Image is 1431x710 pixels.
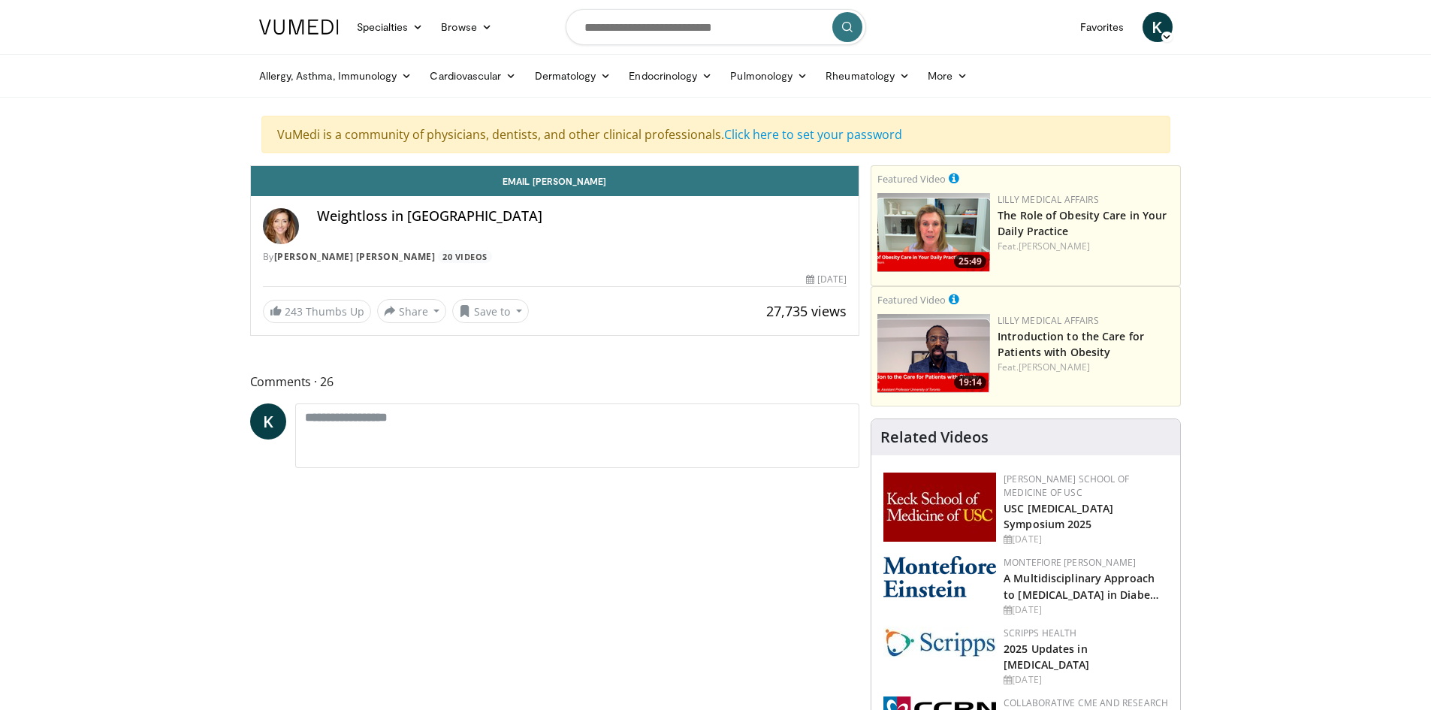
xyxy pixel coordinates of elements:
[883,627,996,657] img: c9f2b0b7-b02a-4276-a72a-b0cbb4230bc1.jpg.150x105_q85_autocrop_double_scale_upscale_version-0.2.jpg
[1143,12,1173,42] a: K
[883,556,996,597] img: b0142b4c-93a1-4b58-8f91-5265c282693c.png.150x105_q85_autocrop_double_scale_upscale_version-0.2.png
[877,314,990,393] img: acc2e291-ced4-4dd5-b17b-d06994da28f3.png.150x105_q85_crop-smart_upscale.png
[261,116,1170,153] div: VuMedi is a community of physicians, dentists, and other clinical professionals.
[250,372,860,391] span: Comments 26
[1004,673,1168,687] div: [DATE]
[1004,533,1168,546] div: [DATE]
[919,61,977,91] a: More
[317,208,847,225] h4: Weightloss in [GEOGRAPHIC_DATA]
[1004,627,1076,639] a: Scripps Health
[806,273,847,286] div: [DATE]
[998,314,1099,327] a: Lilly Medical Affairs
[274,250,436,263] a: [PERSON_NAME] [PERSON_NAME]
[526,61,620,91] a: Dermatology
[877,314,990,393] a: 19:14
[880,428,989,446] h4: Related Videos
[250,61,421,91] a: Allergy, Asthma, Immunology
[259,20,339,35] img: VuMedi Logo
[432,12,501,42] a: Browse
[877,193,990,272] img: e1208b6b-349f-4914-9dd7-f97803bdbf1d.png.150x105_q85_crop-smart_upscale.png
[877,193,990,272] a: 25:49
[998,361,1174,374] div: Feat.
[877,172,946,186] small: Featured Video
[998,208,1167,238] a: The Role of Obesity Care in Your Daily Practice
[285,304,303,319] span: 243
[998,193,1099,206] a: Lilly Medical Affairs
[817,61,919,91] a: Rheumatology
[620,61,721,91] a: Endocrinology
[1019,361,1090,373] a: [PERSON_NAME]
[1004,556,1136,569] a: Montefiore [PERSON_NAME]
[1004,501,1113,531] a: USC [MEDICAL_DATA] Symposium 2025
[452,299,529,323] button: Save to
[1004,571,1159,601] a: A Multidisciplinary Approach to [MEDICAL_DATA] in Diabe…
[566,9,866,45] input: Search topics, interventions
[1019,240,1090,252] a: [PERSON_NAME]
[263,300,371,323] a: 243 Thumbs Up
[766,302,847,320] span: 27,735 views
[251,166,859,196] a: Email [PERSON_NAME]
[438,250,493,263] a: 20 Videos
[883,473,996,542] img: 7b941f1f-d101-407a-8bfa-07bd47db01ba.png.150x105_q85_autocrop_double_scale_upscale_version-0.2.jpg
[377,299,447,323] button: Share
[263,250,847,264] div: By
[721,61,817,91] a: Pulmonology
[954,255,986,268] span: 25:49
[877,293,946,307] small: Featured Video
[998,329,1144,359] a: Introduction to the Care for Patients with Obesity
[724,126,902,143] a: Click here to set your password
[421,61,525,91] a: Cardiovascular
[954,376,986,389] span: 19:14
[1004,473,1129,499] a: [PERSON_NAME] School of Medicine of USC
[263,208,299,244] img: Avatar
[348,12,433,42] a: Specialties
[1004,642,1089,672] a: 2025 Updates in [MEDICAL_DATA]
[1071,12,1134,42] a: Favorites
[998,240,1174,253] div: Feat.
[250,403,286,440] a: K
[1004,603,1168,617] div: [DATE]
